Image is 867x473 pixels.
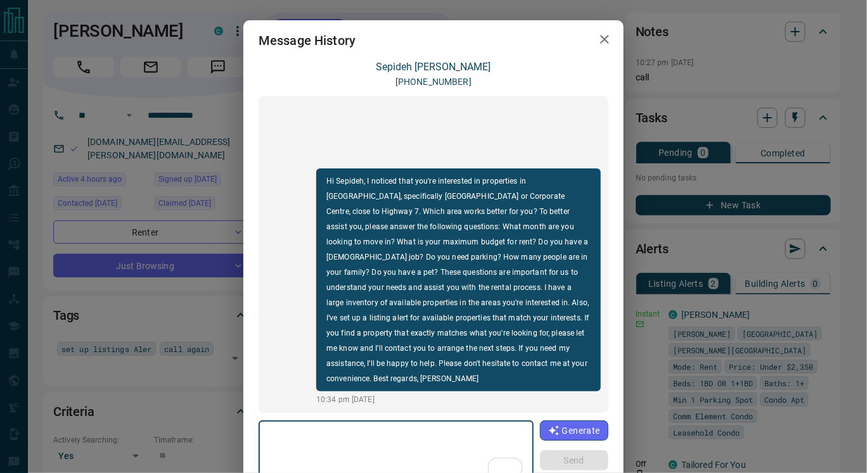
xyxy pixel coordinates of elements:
p: 10:34 pm [DATE] [316,394,601,405]
p: [PHONE_NUMBER] [395,75,472,89]
p: Hi Sepideh, I noticed that you’re interested in properties in [GEOGRAPHIC_DATA], specifically [GE... [326,173,591,386]
a: Sepideh [PERSON_NAME] [376,61,491,73]
button: Generate [540,420,608,441]
h2: Message History [243,20,371,61]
